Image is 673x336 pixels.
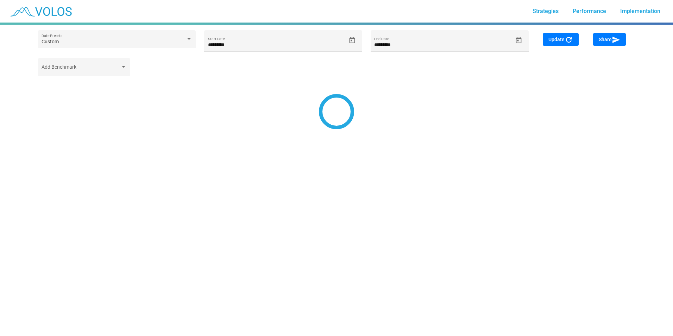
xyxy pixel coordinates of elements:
a: Performance [567,5,612,18]
span: Custom [42,39,59,44]
button: Open calendar [346,34,358,46]
mat-icon: refresh [565,36,573,44]
a: Strategies [527,5,564,18]
span: Update [548,37,573,42]
a: Implementation [615,5,666,18]
button: Share [593,33,626,46]
img: blue_transparent.png [6,2,75,20]
button: Update [543,33,579,46]
mat-icon: send [612,36,620,44]
span: Implementation [620,8,660,14]
span: Strategies [533,8,559,14]
button: Open calendar [512,34,525,46]
span: Share [599,37,620,42]
span: Performance [573,8,606,14]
